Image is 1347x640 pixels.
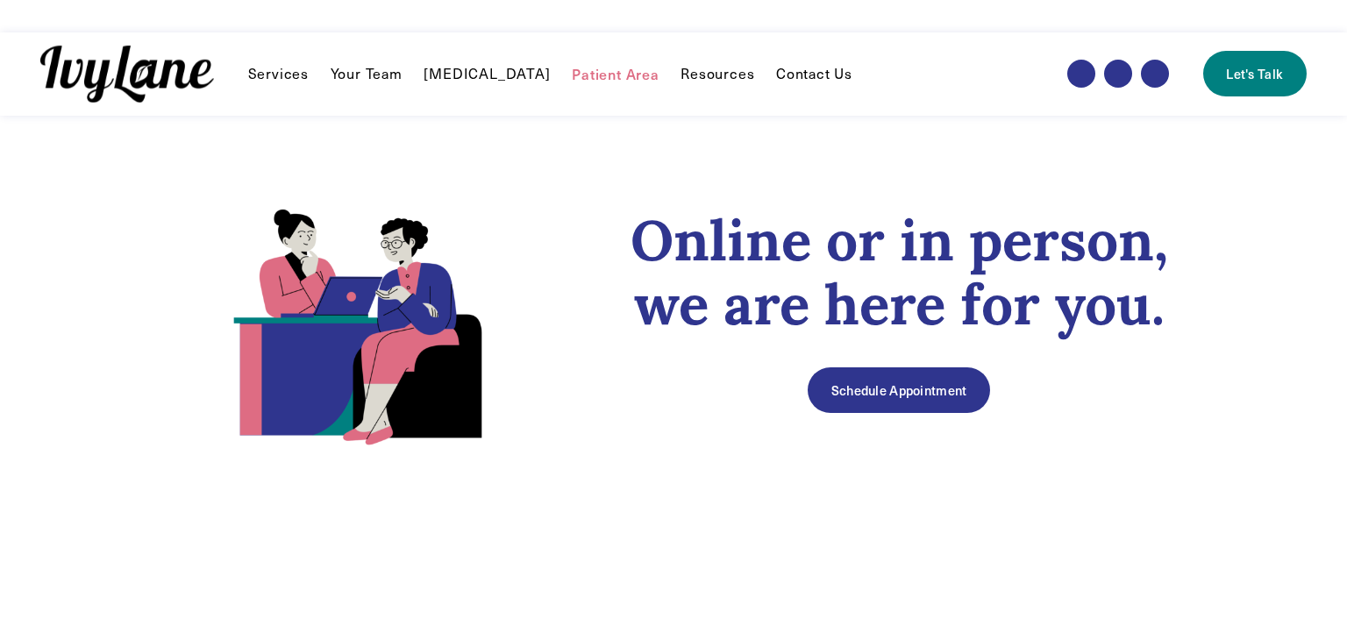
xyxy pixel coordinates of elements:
a: Schedule Appointment [808,367,990,413]
a: Your Team [331,63,403,84]
h1: Online or in person, we are here for you. [598,209,1200,337]
a: Contact Us [776,63,852,84]
a: Instagram [1104,60,1132,88]
a: LinkedIn [1141,60,1169,88]
span: Services [248,65,309,83]
img: Ivy Lane Counseling &mdash; Therapy that works for you [40,46,214,103]
a: Let's Talk [1203,51,1307,96]
a: folder dropdown [681,63,754,84]
span: Resources [681,65,754,83]
a: folder dropdown [248,63,309,84]
a: Facebook [1067,60,1095,88]
a: Patient Area [572,63,659,84]
a: [MEDICAL_DATA] [424,63,550,84]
